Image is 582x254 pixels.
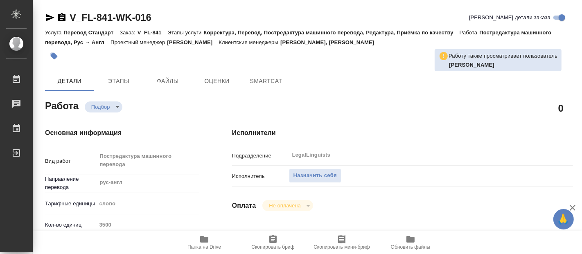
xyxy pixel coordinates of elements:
p: Проектный менеджер [111,39,167,45]
p: Заказ: [120,29,137,36]
h2: 0 [558,101,564,115]
p: Этапы услуги [168,29,204,36]
p: Корректура, Перевод, Постредактура машинного перевода, Редактура, Приёмка по качеству [203,29,459,36]
span: SmartCat [246,76,286,86]
span: [PERSON_NAME] детали заказа [469,13,550,22]
p: [PERSON_NAME], [PERSON_NAME] [280,39,380,45]
span: Этапы [99,76,138,86]
span: Папка на Drive [187,244,221,250]
p: Тарабановская Анастасия [449,61,557,69]
p: Подразделение [232,152,289,160]
p: V_FL-841 [138,29,168,36]
h2: Работа [45,98,79,112]
button: Папка на Drive [170,231,239,254]
button: Скопировать ссылку для ЯМессенджера [45,13,55,22]
span: Файлы [148,76,187,86]
span: Назначить себя [293,171,337,180]
button: Скопировать ссылку [57,13,67,22]
button: Добавить тэг [45,47,63,65]
span: Оценки [197,76,237,86]
p: Перевод Стандарт [63,29,120,36]
a: V_FL-841-WK-016 [70,12,151,23]
p: Работа [460,29,480,36]
input: Пустое поле [97,219,199,231]
b: [PERSON_NAME] [449,62,494,68]
span: Детали [50,76,89,86]
p: Услуга [45,29,63,36]
button: Скопировать бриф [239,231,307,254]
button: Обновить файлы [376,231,445,254]
h4: Дополнительно [232,231,573,241]
span: Скопировать бриф [251,244,294,250]
span: 🙏 [557,211,571,228]
button: Назначить себя [289,169,341,183]
button: 🙏 [553,209,574,229]
p: Работу также просматривает пользователь [449,52,557,60]
p: Исполнитель [232,172,289,180]
h4: Оплата [232,201,256,211]
span: Обновить файлы [391,244,431,250]
h4: Исполнители [232,128,573,138]
p: Направление перевода [45,175,97,191]
button: Скопировать мини-бриф [307,231,376,254]
p: Тарифные единицы [45,200,97,208]
p: [PERSON_NAME] [167,39,219,45]
p: Вид работ [45,157,97,165]
p: Кол-во единиц [45,221,97,229]
div: слово [97,197,199,211]
p: Клиентские менеджеры [219,39,280,45]
div: Подбор [85,101,122,112]
button: Не оплачена [266,202,303,209]
span: Скопировать мини-бриф [314,244,370,250]
div: Подбор [262,200,313,211]
button: Подбор [89,103,113,110]
h4: Основная информация [45,128,199,138]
